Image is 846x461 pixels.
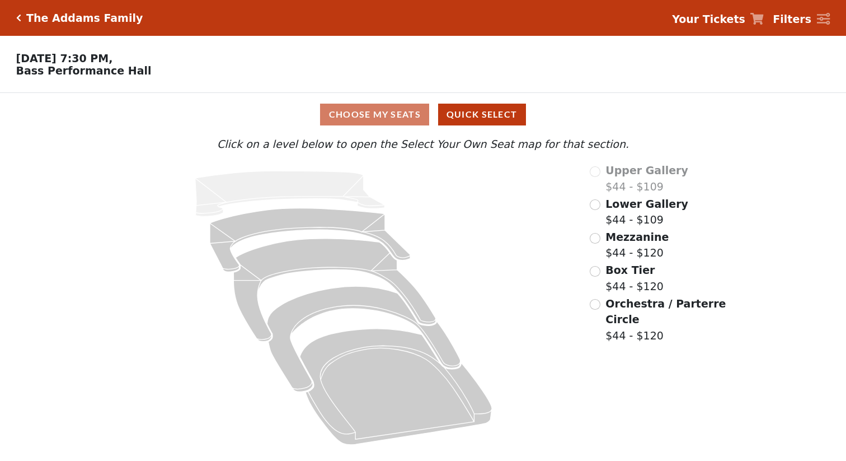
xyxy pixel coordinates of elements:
[773,13,811,25] strong: Filters
[605,198,688,210] span: Lower Gallery
[210,208,410,272] path: Lower Gallery - Seats Available: 245
[195,171,385,216] path: Upper Gallery - Seats Available: 0
[605,162,688,194] label: $44 - $109
[114,136,732,152] p: Click on a level below to open the Select Your Own Seat map for that section.
[438,104,526,125] button: Quick Select
[26,12,143,25] h5: The Addams Family
[773,11,830,27] a: Filters
[605,231,669,243] span: Mezzanine
[605,297,726,326] span: Orchestra / Parterre Circle
[605,164,688,176] span: Upper Gallery
[605,262,664,294] label: $44 - $120
[605,229,669,261] label: $44 - $120
[605,296,727,344] label: $44 - $120
[605,196,688,228] label: $44 - $109
[605,264,655,276] span: Box Tier
[16,14,21,22] a: Click here to go back to filters
[672,11,764,27] a: Your Tickets
[672,13,745,25] strong: Your Tickets
[300,329,492,445] path: Orchestra / Parterre Circle - Seats Available: 30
